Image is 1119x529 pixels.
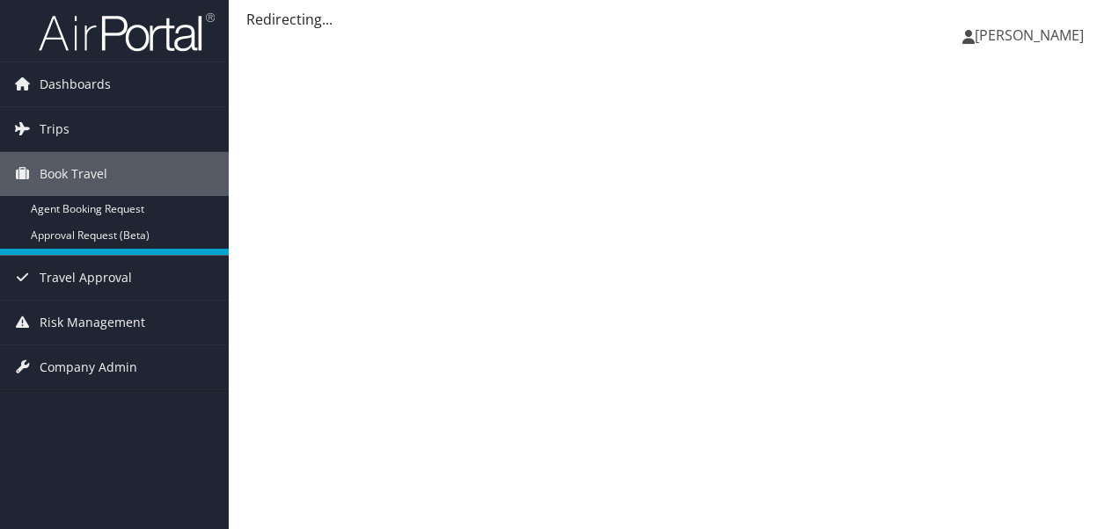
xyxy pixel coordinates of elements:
span: Travel Approval [40,256,132,300]
span: Company Admin [40,345,137,389]
span: Risk Management [40,301,145,344]
span: Dashboards [40,62,111,106]
img: airportal-logo.png [39,11,215,53]
div: Redirecting... [246,9,1101,30]
span: Book Travel [40,152,107,196]
span: Trips [40,107,69,151]
span: [PERSON_NAME] [975,25,1084,45]
a: [PERSON_NAME] [962,9,1101,62]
